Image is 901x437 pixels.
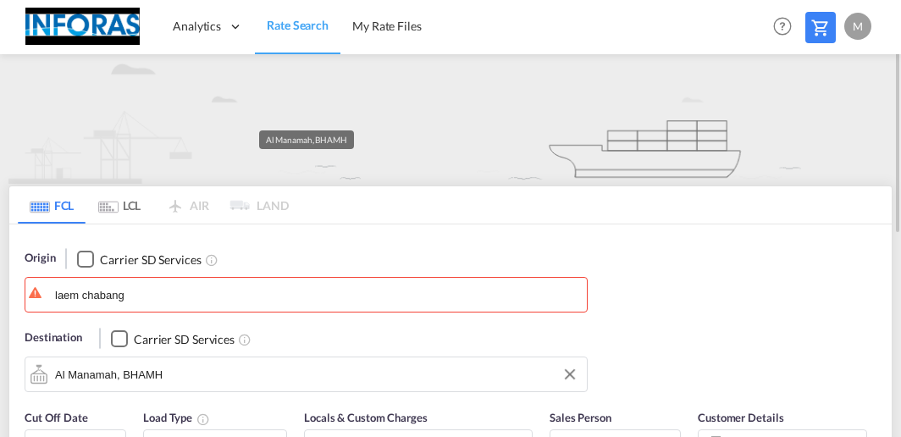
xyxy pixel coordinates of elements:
[25,250,55,267] span: Origin
[557,362,583,387] button: Clear Input
[86,186,153,224] md-tab-item: LCL
[111,329,235,347] md-checkbox: Checkbox No Ink
[25,278,587,312] md-input-container: Hamburg, DEHAM
[238,333,252,346] md-icon: Unchecked: Search for CY (Container Yard) services for all selected carriers.Checked : Search for...
[844,13,871,40] div: M
[196,412,210,426] md-icon: Select multiple loads to view rates
[25,411,88,424] span: Cut Off Date
[304,411,428,424] span: Locals & Custom Charges
[25,329,82,346] span: Destination
[266,130,347,149] div: Al Manamah, BHAMH
[352,19,422,33] span: My Rate Files
[768,12,805,42] div: Help
[550,411,611,424] span: Sales Person
[134,331,235,348] div: Carrier SD Services
[768,12,797,41] span: Help
[205,253,218,267] md-icon: Unchecked: Search for CY (Container Yard) services for all selected carriers.Checked : Search for...
[25,357,587,391] md-input-container: Al Manamah, BHAMH
[267,18,329,32] span: Rate Search
[173,18,221,35] span: Analytics
[55,282,578,307] input: Search by Port
[698,411,783,424] span: Customer Details
[100,252,201,268] div: Carrier SD Services
[25,8,140,46] img: eff75c7098ee11eeb65dd1c63e392380.jpg
[8,54,893,184] img: new-FCL.png
[77,250,201,268] md-checkbox: Checkbox No Ink
[143,411,210,424] span: Load Type
[55,362,578,387] input: Search by Port
[18,186,289,224] md-pagination-wrapper: Use the left and right arrow keys to navigate between tabs
[18,186,86,224] md-tab-item: FCL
